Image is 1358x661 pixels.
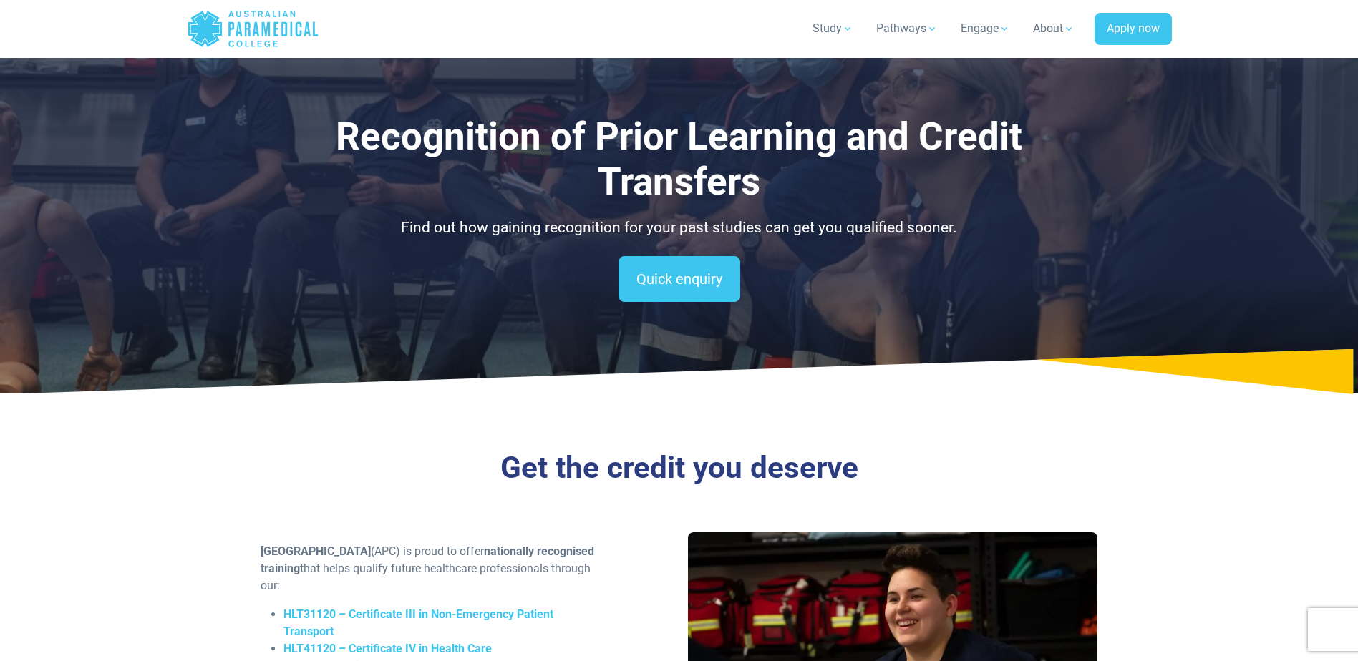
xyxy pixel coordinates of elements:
a: About [1024,9,1083,49]
a: HLT41120 – Certificate IV in Health Care [283,642,492,655]
a: Australian Paramedical College [187,6,319,52]
a: Engage [952,9,1019,49]
p: Find out how gaining recognition for your past studies can get you qualified sooner. [261,217,1098,240]
a: Pathways [868,9,946,49]
a: HLT31120 – Certificate III in Non-Emergency Patient Transport [283,607,553,638]
h1: Recognition of Prior Learning and Credit Transfers [261,114,1098,205]
span: [GEOGRAPHIC_DATA] [261,544,371,558]
span: that helps qualify future healthcare professionals through our: [261,562,591,592]
a: Quick enquiry [619,256,740,302]
a: Study [804,9,862,49]
a: Apply now [1095,13,1172,46]
span: (APC) is proud to offer [371,544,484,558]
h3: Get the credit you deserve [261,450,1098,486]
